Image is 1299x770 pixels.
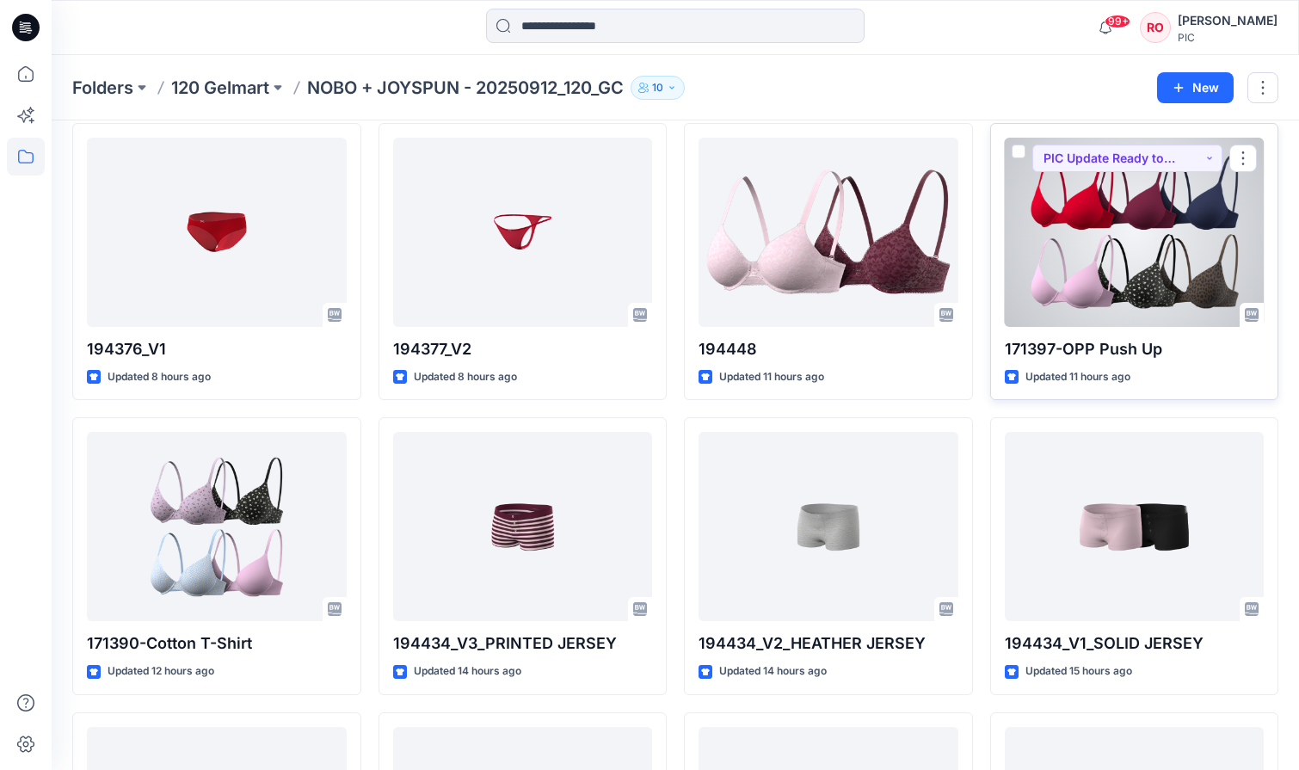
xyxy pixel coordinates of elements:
[719,662,827,681] p: Updated 14 hours ago
[171,76,269,100] a: 120 Gelmart
[719,368,824,386] p: Updated 11 hours ago
[414,368,517,386] p: Updated 8 hours ago
[1005,432,1265,621] a: 194434_V1_SOLID JERSEY
[108,662,214,681] p: Updated 12 hours ago
[393,337,653,361] p: 194377_V2
[1105,15,1130,28] span: 99+
[307,76,624,100] p: NOBO + JOYSPUN - 20250912_120_GC
[631,76,685,100] button: 10
[699,432,958,621] a: 194434_V2_HEATHER JERSEY
[393,432,653,621] a: 194434_V3_PRINTED JERSEY
[1025,368,1130,386] p: Updated 11 hours ago
[1025,662,1132,681] p: Updated 15 hours ago
[699,138,958,327] a: 194448
[87,432,347,621] a: 171390-Cotton T-Shirt
[87,138,347,327] a: 194376_V1
[414,662,521,681] p: Updated 14 hours ago
[1157,72,1234,103] button: New
[393,631,653,656] p: 194434_V3_PRINTED JERSEY
[1178,10,1277,31] div: [PERSON_NAME]
[699,631,958,656] p: 194434_V2_HEATHER JERSEY
[87,631,347,656] p: 171390-Cotton T-Shirt
[1005,631,1265,656] p: 194434_V1_SOLID JERSEY
[699,337,958,361] p: 194448
[393,138,653,327] a: 194377_V2
[1005,337,1265,361] p: 171397-OPP Push Up
[87,337,347,361] p: 194376_V1
[1140,12,1171,43] div: RO
[1178,31,1277,44] div: PIC
[72,76,133,100] a: Folders
[108,368,211,386] p: Updated 8 hours ago
[1005,138,1265,327] a: 171397-OPP Push Up
[652,78,663,97] p: 10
